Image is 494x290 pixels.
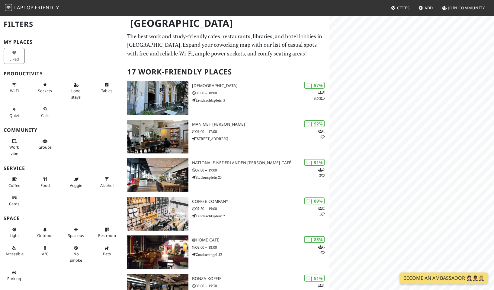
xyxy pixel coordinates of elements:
[192,167,329,173] p: 07:00 – 19:00
[123,158,329,192] a: Nationale-Nederlanden Douwe Egberts Café | 91% 23 Nationale-Nederlanden [PERSON_NAME] Café 07:00 ...
[68,233,84,238] span: Spacious
[96,80,117,96] button: Tables
[5,4,12,11] img: LaptopFriendly
[127,120,188,153] img: Man met bril koffie
[4,80,25,96] button: Wi-Fi
[70,251,82,263] span: Smoke free
[4,174,25,190] button: Coffee
[96,225,117,241] button: Restroom
[304,236,325,243] div: | 85%
[4,216,120,221] h3: Space
[192,238,329,243] h3: @Home Cafe
[101,88,112,93] span: Work-friendly tables
[71,88,81,99] span: Long stays
[98,233,116,238] span: Restroom
[4,136,25,158] button: Work vibe
[5,251,24,257] span: Accessible
[123,120,329,153] a: Man met bril koffie | 92% 41 Man met [PERSON_NAME] 07:00 – 17:00 [STREET_ADDRESS]
[40,183,50,188] span: Food
[4,225,25,241] button: Light
[66,225,87,241] button: Spacious
[4,193,25,209] button: Cards
[8,183,20,188] span: Coffee
[127,63,326,81] h2: 17 Work-Friendly Places
[127,81,188,115] img: Heilige Boontjes
[9,144,19,156] span: People working
[4,15,120,33] h2: Filters
[4,39,120,45] h3: My Places
[96,174,117,190] button: Alcohol
[4,243,25,259] button: Accessible
[389,2,412,13] a: Cities
[10,233,19,238] span: Natural light
[123,81,329,115] a: Heilige Boontjes | 97% 533 [DEMOGRAPHIC_DATA] 08:00 – 18:00 Eendrachtsplein 3
[318,244,325,256] p: 3 1
[318,167,325,178] p: 2 3
[4,165,120,171] h3: Service
[304,159,325,166] div: | 91%
[34,136,56,152] button: Groups
[34,80,56,96] button: Sockets
[42,251,48,257] span: Air conditioned
[192,122,329,127] h3: Man met [PERSON_NAME]
[425,5,433,11] span: Add
[34,243,56,259] button: A/C
[4,71,120,77] h3: Productivity
[41,113,49,118] span: Video/audio calls
[38,88,52,93] span: Power sockets
[70,183,82,188] span: Veggie
[192,175,329,180] p: Stationsplein 25
[7,276,21,281] span: Parking
[100,183,114,188] span: Alcohol
[192,199,329,204] h3: Coffee Company
[192,206,329,212] p: 07:30 – 19:00
[304,275,325,282] div: | 81%
[125,15,328,32] h1: [GEOGRAPHIC_DATA]
[397,5,410,11] span: Cities
[318,206,325,217] p: 2 1
[304,82,325,89] div: | 97%
[4,267,25,283] button: Parking
[38,144,52,150] span: Group tables
[5,3,59,13] a: LaptopFriendly LaptopFriendly
[66,243,87,265] button: No smoke
[9,113,19,118] span: Quiet
[192,97,329,103] p: Eendrachtsplein 3
[448,5,485,11] span: Join Community
[192,252,329,257] p: Goudsesingel 52
[66,174,87,190] button: Veggie
[127,32,326,58] p: The best work and study-friendly cafes, restaurants, libraries, and hotel lobbies in [GEOGRAPHIC_...
[37,233,53,238] span: Outdoor area
[103,251,111,257] span: Pet friendly
[127,197,188,231] img: Coffee Company
[314,90,325,101] p: 5 3 3
[123,197,329,231] a: Coffee Company | 89% 21 Coffee Company 07:30 – 19:00 Eendrachtsplein 2
[192,276,329,281] h3: Bonza koffie
[192,160,329,165] h3: Nationale-Nederlanden [PERSON_NAME] Café
[192,90,329,96] p: 08:00 – 18:00
[304,197,325,204] div: | 89%
[192,136,329,142] p: [STREET_ADDRESS]
[10,88,19,93] span: Stable Wi-Fi
[127,235,188,269] img: @Home Cafe
[4,127,120,133] h3: Community
[400,273,488,284] a: Become an Ambassador 🤵🏻‍♀️🤵🏾‍♂️🤵🏼‍♀️
[123,235,329,269] a: @Home Cafe | 85% 31 @Home Cafe 08:00 – 18:00 Goudsesingel 52
[192,129,329,134] p: 07:00 – 17:00
[34,174,56,190] button: Food
[66,80,87,102] button: Long stays
[192,283,329,289] p: 08:00 – 15:30
[192,83,329,88] h3: [DEMOGRAPHIC_DATA]
[35,4,59,11] span: Friendly
[192,244,329,250] p: 08:00 – 18:00
[416,2,436,13] a: Add
[34,225,56,241] button: Outdoor
[96,243,117,259] button: Pets
[14,4,34,11] span: Laptop
[4,104,25,120] button: Quiet
[439,2,487,13] a: Join Community
[318,128,325,140] p: 4 1
[9,201,19,206] span: Credit cards
[304,120,325,127] div: | 92%
[127,158,188,192] img: Nationale-Nederlanden Douwe Egberts Café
